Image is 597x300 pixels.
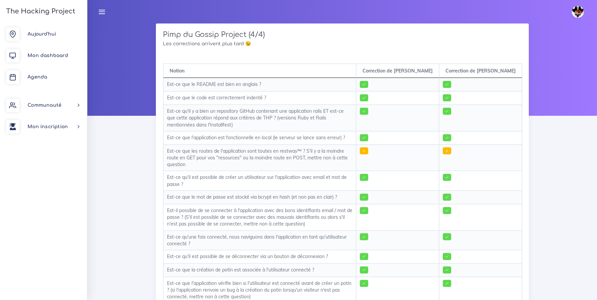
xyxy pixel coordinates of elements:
[163,145,356,171] td: Est-ce que les routes de l'application sont toutes en restway™ ? S'il y a la moindre route en GET...
[572,6,584,18] img: avatar
[163,250,356,263] td: Est-ce qu'il est possible de se déconnecter via un bouton de déconnexion ?
[163,131,356,145] td: Est-ce que l'application est fonctionnelle en local (le serveur se lance sans erreur) ?
[163,263,356,277] td: Est-ce que la création de potin est associée à l'utilisateur connecté ?
[163,171,356,191] td: Est-ce qu'il est possible de créer un utilisateur sur l'application avec email et mot de passe ?
[163,41,522,47] h6: Les corrections arrivent plus tard 😉
[28,32,56,37] span: Aujourd'hui
[28,124,68,129] span: Mon inscription
[163,204,356,231] td: Est-il possible de se connecter à l'application avec des bons identifiants email / mot de passe ?...
[4,8,75,15] h3: The Hacking Project
[163,91,356,105] td: Est-ce que le code est correctement indenté ?
[163,191,356,204] td: Est-ce que le mot de passe est stocké via bcrypt en hash (et non pas en clair) ?
[439,64,522,78] th: Correction de [PERSON_NAME]
[356,64,439,78] th: Correction de [PERSON_NAME]
[163,78,356,91] td: Est-ce que le README est bien en anglais ?
[163,231,356,250] td: Est-ce qu'une fois connecté, nous naviguons dans l'application en tant qu'utilisateur connecté ?
[163,105,356,131] td: Est-ce qu'il y a bien un repository GitHub contenant une application rails ET est-ce que cette ap...
[28,74,47,80] span: Agenda
[163,31,522,39] h3: Pimp du Gossip Project (4/4)
[163,64,356,78] th: Notion
[28,53,68,58] span: Mon dashboard
[28,103,61,108] span: Communauté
